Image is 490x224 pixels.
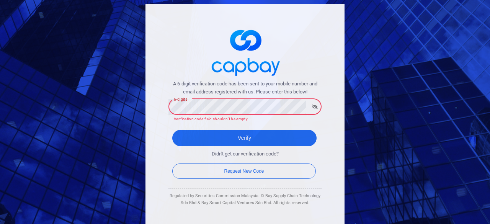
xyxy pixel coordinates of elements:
button: Request New Code [172,164,316,179]
span: A 6-digit verification code has been sent to your mobile number and email address registered with... [168,80,322,96]
button: Verify [172,130,317,146]
p: Verification code field shouldn’t be empty. [174,116,316,123]
img: logo [207,23,283,80]
span: Didn't get our verification code? [212,150,279,158]
div: Regulated by Securities Commission Malaysia. © Bay Supply Chain Technology Sdn Bhd & Bay Smart Ca... [168,193,322,206]
label: 6-digits [174,96,187,102]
